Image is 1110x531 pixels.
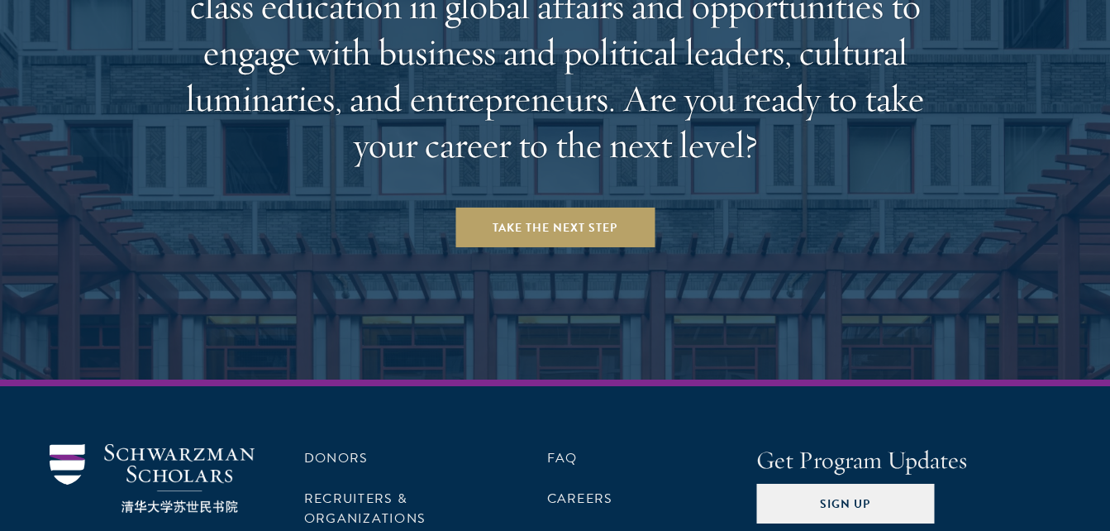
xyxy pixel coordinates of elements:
a: FAQ [547,448,578,468]
a: Donors [304,448,368,468]
h4: Get Program Updates [756,444,1060,477]
button: Sign Up [756,484,934,524]
a: Recruiters & Organizations [304,489,426,529]
a: Careers [547,489,613,509]
a: Take the Next Step [455,208,655,247]
img: Schwarzman Scholars [50,444,255,513]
